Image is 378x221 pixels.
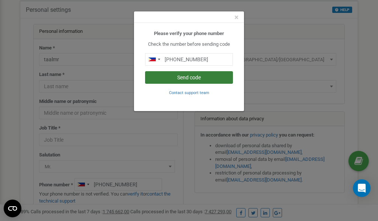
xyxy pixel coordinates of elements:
button: Send code [145,71,233,84]
b: Please verify your phone number [154,31,224,36]
button: Close [234,14,238,21]
div: Telephone country code [145,53,162,65]
button: Open CMP widget [4,200,21,217]
span: × [234,13,238,22]
p: Check the number before sending code [145,41,233,48]
input: 0905 123 4567 [145,53,233,66]
div: Open Intercom Messenger [353,179,371,197]
a: Contact support team [169,90,209,95]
